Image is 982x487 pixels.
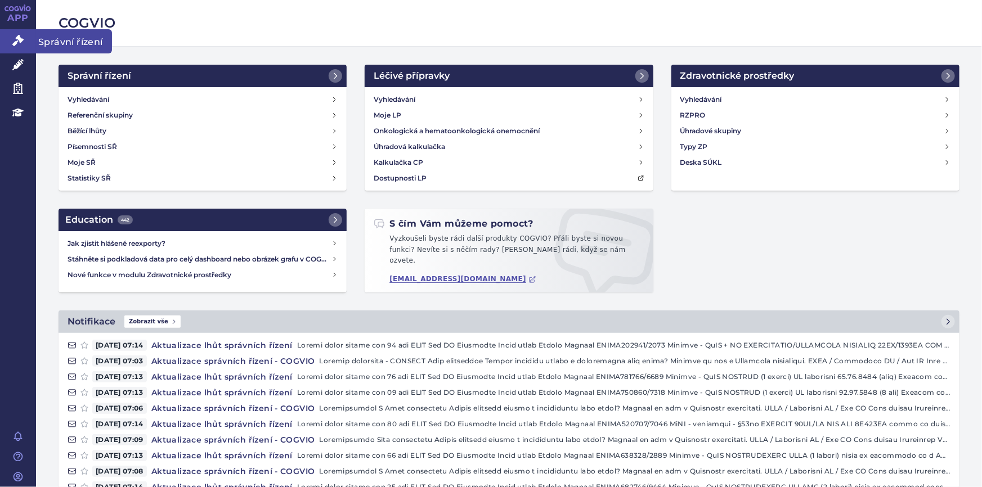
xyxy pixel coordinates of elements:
[63,170,342,186] a: Statistiky SŘ
[92,355,147,367] span: [DATE] 07:03
[680,141,708,152] h4: Typy ZP
[680,110,706,121] h4: RZPRO
[63,92,342,107] a: Vyhledávání
[63,123,342,139] a: Běžící lhůty
[297,418,950,430] p: Loremi dolor sitame con 80 adi ELIT Sed DO Eiusmodte Incid utlab Etdolo Magnaal ENIMA520707/7046 ...
[59,65,347,87] a: Správní řízení
[68,238,331,249] h4: Jak zjistit hlášené reexporty?
[369,170,648,186] a: Dostupnosti LP
[63,139,342,155] a: Písemnosti SŘ
[68,94,109,105] h4: Vyhledávání
[68,157,96,168] h4: Moje SŘ
[297,371,950,382] p: Loremi dolor sitame con 76 adi ELIT Sed DO Eiusmodte Incid utlab Etdolo Magnaal ENIMA781766/6689 ...
[92,434,147,445] span: [DATE] 07:09
[389,275,536,283] a: [EMAIL_ADDRESS][DOMAIN_NAME]
[676,155,955,170] a: Deska SÚKL
[369,123,648,139] a: Onkologická a hematoonkologická onemocnění
[374,125,540,137] h4: Onkologická a hematoonkologická onemocnění
[374,94,415,105] h4: Vyhledávání
[320,466,950,477] p: Loremipsumdol S Amet consectetu Adipis elitsedd eiusmo t incididuntu labo etdol? Magnaal en adm v...
[63,236,342,251] a: Jak zjistit hlášené reexporty?
[676,123,955,139] a: Úhradové skupiny
[147,371,297,382] h4: Aktualizace lhůt správních řízení
[676,92,955,107] a: Vyhledávání
[147,387,297,398] h4: Aktualizace lhůt správních řízení
[374,233,644,271] p: Vyzkoušeli byste rádi další produkty COGVIO? Přáli byste si novou funkci? Nevíte si s něčím rady?...
[68,173,111,184] h4: Statistiky SŘ
[147,466,320,477] h4: Aktualizace správních řízení - COGVIO
[59,13,959,33] h2: COGVIO
[68,110,133,121] h4: Referenční skupiny
[320,434,950,445] p: Loremipsumdo Sita consectetu Adipis elitsedd eiusmo t incididuntu labo etdol? Magnaal en adm v Qu...
[369,139,648,155] a: Úhradová kalkulačka
[680,125,742,137] h4: Úhradové skupiny
[118,215,133,224] span: 442
[92,403,147,414] span: [DATE] 07:06
[365,65,653,87] a: Léčivé přípravky
[59,310,959,333] a: NotifikaceZobrazit vše
[68,141,117,152] h4: Písemnosti SŘ
[369,92,648,107] a: Vyhledávání
[68,254,331,265] h4: Stáhněte si podkladová data pro celý dashboard nebo obrázek grafu v COGVIO App modulu Analytics
[374,157,423,168] h4: Kalkulačka CP
[92,387,147,398] span: [DATE] 07:13
[147,450,297,461] h4: Aktualizace lhůt správních řízení
[65,213,133,227] h2: Education
[369,107,648,123] a: Moje LP
[68,269,331,281] h4: Nové funkce v modulu Zdravotnické prostředky
[63,155,342,170] a: Moje SŘ
[147,340,297,351] h4: Aktualizace lhůt správních řízení
[92,371,147,382] span: [DATE] 07:13
[671,65,959,87] a: Zdravotnické prostředky
[92,340,147,351] span: [DATE] 07:14
[92,418,147,430] span: [DATE] 07:14
[147,403,320,414] h4: Aktualizace správních řízení - COGVIO
[147,434,320,445] h4: Aktualizace správních řízení - COGVIO
[124,315,181,328] span: Zobrazit vše
[676,107,955,123] a: RZPRO
[297,387,950,398] p: Loremi dolor sitame con 09 adi ELIT Sed DO Eiusmodte Incid utlab Etdolo Magnaal ENIMA750860/7318 ...
[36,29,112,53] span: Správní řízení
[680,94,722,105] h4: Vyhledávání
[92,450,147,461] span: [DATE] 07:13
[63,251,342,267] a: Stáhněte si podkladová data pro celý dashboard nebo obrázek grafu v COGVIO App modulu Analytics
[374,141,445,152] h4: Úhradová kalkulačka
[320,403,950,414] p: Loremipsumdol S Amet consectetu Adipis elitsedd eiusmo t incididuntu labo etdol? Magnaal en adm v...
[92,466,147,477] span: [DATE] 07:08
[68,315,115,328] h2: Notifikace
[680,157,722,168] h4: Deska SÚKL
[374,218,533,230] h2: S čím Vám můžeme pomoct?
[68,69,131,83] h2: Správní řízení
[676,139,955,155] a: Typy ZP
[59,209,347,231] a: Education442
[297,450,950,461] p: Loremi dolor sitame con 66 adi ELIT Sed DO Eiusmodte Incid utlab Etdolo Magnaal ENIMA638328/2889 ...
[63,107,342,123] a: Referenční skupiny
[374,110,401,121] h4: Moje LP
[147,418,297,430] h4: Aktualizace lhůt správních řízení
[147,355,320,367] h4: Aktualizace správních řízení - COGVIO
[374,69,450,83] h2: Léčivé přípravky
[374,173,427,184] h4: Dostupnosti LP
[369,155,648,170] a: Kalkulačka CP
[320,355,950,367] p: Loremip dolorsita - CONSECT Adip elitseddoe Tempor incididu utlabo e doloremagna aliq enima? Mini...
[63,267,342,283] a: Nové funkce v modulu Zdravotnické prostředky
[297,340,950,351] p: Loremi dolor sitame con 94 adi ELIT Sed DO Eiusmodte Incid utlab Etdolo Magnaal ENIMA202941/2073 ...
[68,125,106,137] h4: Běžící lhůty
[680,69,795,83] h2: Zdravotnické prostředky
